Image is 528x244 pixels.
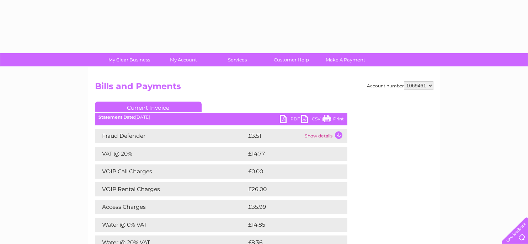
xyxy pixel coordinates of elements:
td: £26.00 [246,182,334,196]
a: Make A Payment [316,53,375,66]
a: Customer Help [262,53,321,66]
td: VOIP Call Charges [95,164,246,179]
td: VAT @ 20% [95,147,246,161]
a: Services [208,53,267,66]
a: Current Invoice [95,102,202,112]
td: £14.85 [246,218,332,232]
a: My Account [154,53,213,66]
td: £35.99 [246,200,333,214]
h2: Bills and Payments [95,81,433,95]
td: £3.51 [246,129,303,143]
a: CSV [301,115,322,125]
td: Access Charges [95,200,246,214]
td: Water @ 0% VAT [95,218,246,232]
a: My Clear Business [100,53,159,66]
td: £14.77 [246,147,332,161]
b: Statement Date: [98,114,135,120]
td: VOIP Rental Charges [95,182,246,196]
a: Print [322,115,344,125]
a: PDF [280,115,301,125]
td: £0.00 [246,164,331,179]
div: Account number [367,81,433,90]
td: Show details [303,129,347,143]
div: [DATE] [95,115,347,120]
td: Fraud Defender [95,129,246,143]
